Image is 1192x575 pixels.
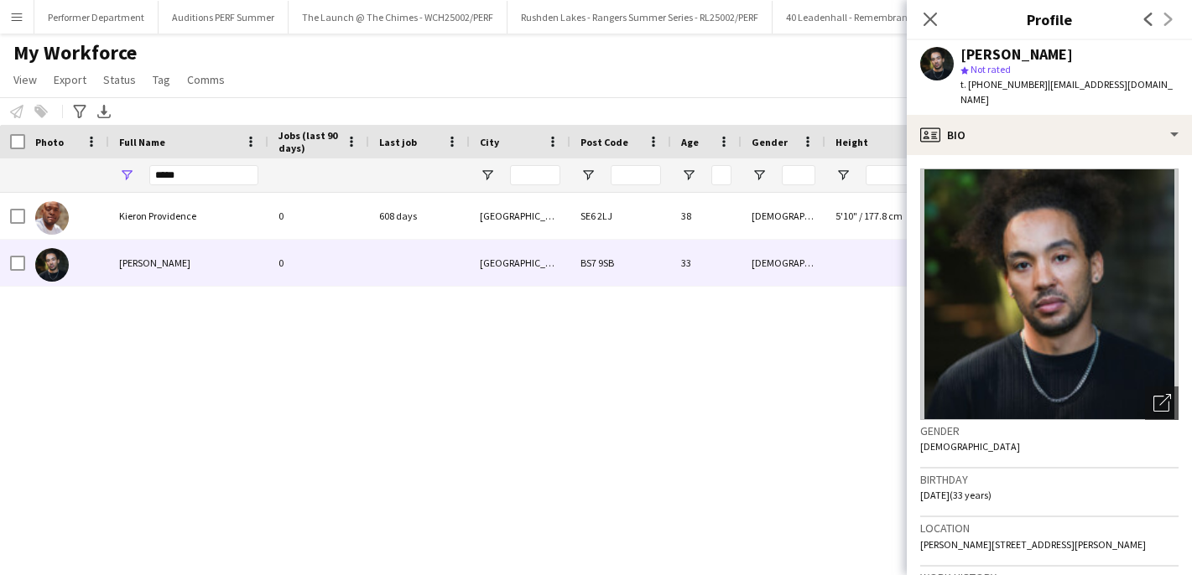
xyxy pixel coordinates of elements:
span: Gender [752,136,788,148]
span: [PERSON_NAME][STREET_ADDRESS][PERSON_NAME] [920,538,1146,551]
span: Status [103,72,136,87]
button: Open Filter Menu [119,168,134,183]
span: t. [PHONE_NUMBER] [960,78,1048,91]
img: Crew avatar or photo [920,168,1179,420]
span: My Workforce [13,40,137,65]
div: Open photos pop-in [1145,386,1179,420]
input: Age Filter Input [711,165,731,185]
span: Export [54,72,86,87]
h3: Gender [920,423,1179,438]
div: Bio [907,115,1192,155]
app-action-btn: Export XLSX [94,101,114,122]
app-action-btn: Advanced filters [70,101,90,122]
div: [DEMOGRAPHIC_DATA] [742,193,825,239]
button: Open Filter Menu [752,168,767,183]
div: 38 [671,193,742,239]
button: Performer Department [34,1,159,34]
span: Age [681,136,699,148]
span: Comms [187,72,225,87]
span: Photo [35,136,64,148]
button: 40 Leadenhall - Remembrance Band - 40LH25002/PERF [773,1,1034,34]
span: Tag [153,72,170,87]
span: Jobs (last 90 days) [278,129,339,154]
input: Full Name Filter Input [149,165,258,185]
span: Full Name [119,136,165,148]
span: City [480,136,499,148]
button: Open Filter Menu [681,168,696,183]
h3: Birthday [920,472,1179,487]
button: Auditions PERF Summer [159,1,289,34]
a: Status [96,69,143,91]
span: [DEMOGRAPHIC_DATA] [920,440,1020,453]
span: Last job [379,136,417,148]
div: 0 [268,193,369,239]
div: [GEOGRAPHIC_DATA] [470,240,570,286]
span: Not rated [971,63,1011,75]
div: BS7 9SB [570,240,671,286]
span: [DATE] (33 years) [920,489,992,501]
h3: Profile [907,8,1192,30]
button: Open Filter Menu [835,168,851,183]
div: SE6 2LJ [570,193,671,239]
span: [PERSON_NAME] [119,256,190,269]
div: 33 [671,240,742,286]
input: Height Filter Input [866,165,983,185]
div: 608 days [369,193,470,239]
span: View [13,72,37,87]
input: Gender Filter Input [782,165,815,185]
a: View [7,69,44,91]
div: [GEOGRAPHIC_DATA] [470,193,570,239]
button: The Launch @ The Chimes - WCH25002/PERF [289,1,508,34]
span: Kieron Providence [119,210,196,222]
div: [PERSON_NAME] [960,47,1073,62]
div: 0 [268,240,369,286]
a: Export [47,69,93,91]
div: [DEMOGRAPHIC_DATA] [742,240,825,286]
input: City Filter Input [510,165,560,185]
a: Tag [146,69,177,91]
button: Rushden Lakes - Rangers Summer Series - RL25002/PERF [508,1,773,34]
img: Kieron Edwards [35,248,69,282]
h3: Location [920,521,1179,536]
button: Open Filter Menu [580,168,596,183]
span: Height [835,136,868,148]
a: Comms [180,69,232,91]
button: Open Filter Menu [480,168,495,183]
span: Post Code [580,136,628,148]
input: Post Code Filter Input [611,165,661,185]
span: | [EMAIL_ADDRESS][DOMAIN_NAME] [960,78,1173,106]
img: Kieron Providence [35,201,69,235]
div: 5'10" / 177.8 cm [825,193,993,239]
